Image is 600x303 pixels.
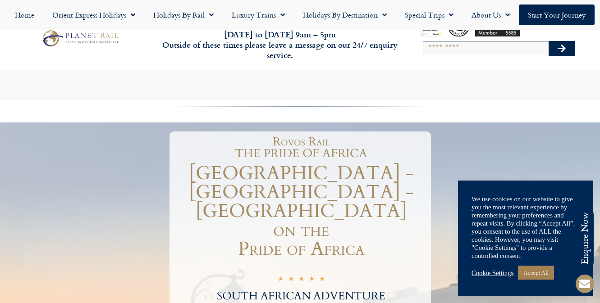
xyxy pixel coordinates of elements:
[39,28,121,48] img: Planet Rail Train Holidays Logo
[176,136,426,159] h1: Rovos Rail THE PRIDE OF AFRICA
[463,5,519,25] a: About Us
[309,275,315,285] i: ☆
[5,5,595,25] nav: Menu
[172,291,431,302] h2: SOUTH AFRICAN ADVENTURE
[472,195,580,260] div: We use cookies on our website to give you the most relevant experience by remembering your prefer...
[172,164,431,258] h1: [GEOGRAPHIC_DATA] - [GEOGRAPHIC_DATA] - [GEOGRAPHIC_DATA] on the Pride of Africa
[549,41,575,56] button: Search
[43,5,144,25] a: Orient Express Holidays
[144,5,223,25] a: Holidays by Rail
[518,266,554,280] a: Accept All
[396,5,463,25] a: Special Trips
[472,269,513,277] a: Cookie Settings
[6,5,43,25] a: Home
[278,273,325,285] div: 5/5
[319,275,325,285] i: ☆
[278,275,284,285] i: ☆
[294,5,396,25] a: Holidays by Destination
[519,5,595,25] a: Start your Journey
[162,29,398,61] h6: [DATE] to [DATE] 9am – 5pm Outside of these times please leave a message on our 24/7 enquiry serv...
[288,275,294,285] i: ☆
[298,275,304,285] i: ☆
[223,5,294,25] a: Luxury Trains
